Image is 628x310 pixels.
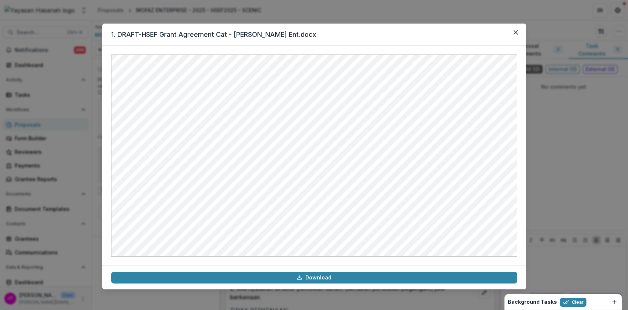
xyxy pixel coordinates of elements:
header: 1. DRAFT-HSEF Grant Agreement Cat - [PERSON_NAME] Ent.docx [102,24,526,46]
button: Clear [560,298,586,307]
h2: Background Tasks [508,299,557,305]
button: Close [510,27,522,38]
a: Download [111,272,517,283]
button: Dismiss [610,297,619,306]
